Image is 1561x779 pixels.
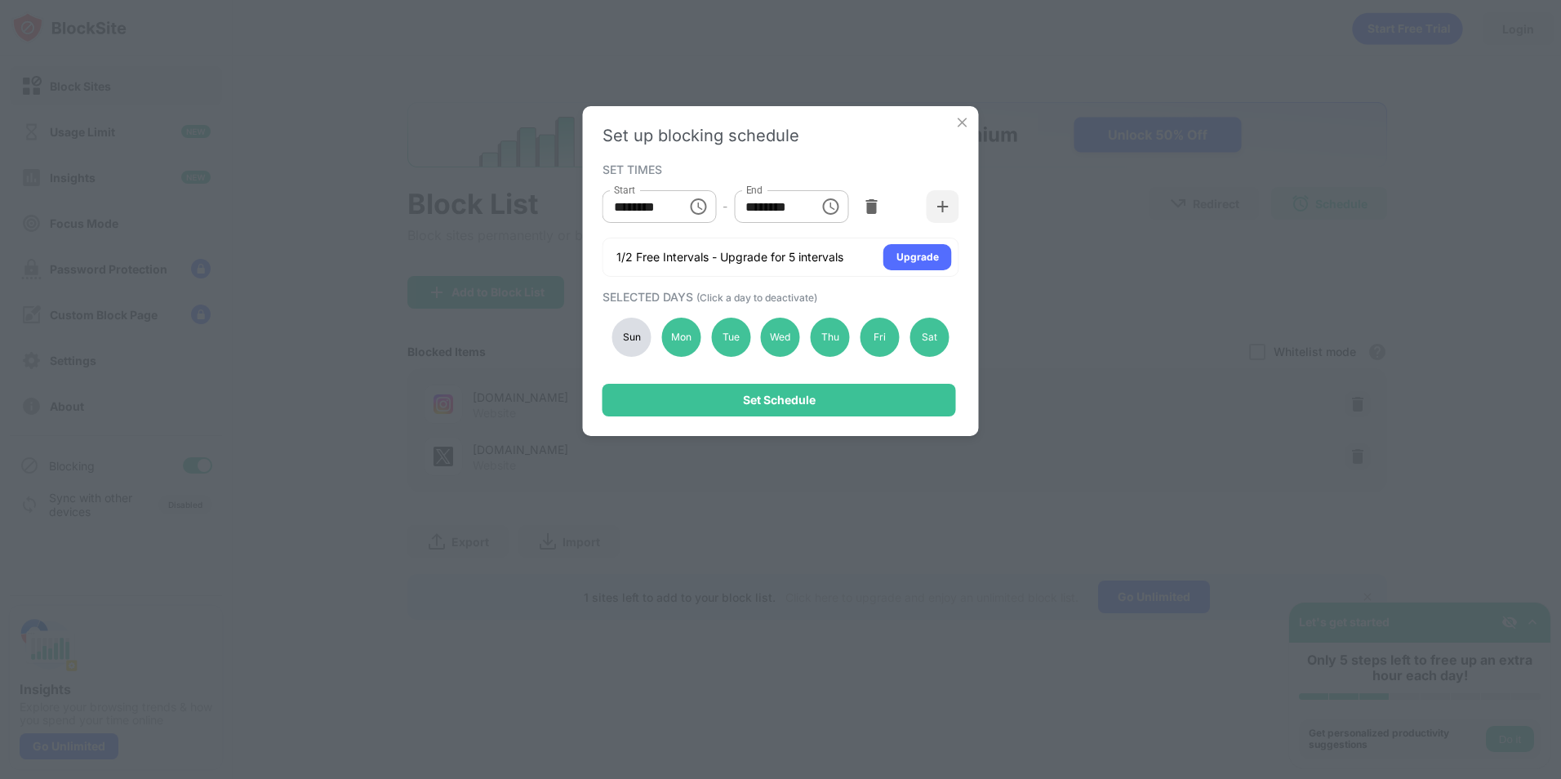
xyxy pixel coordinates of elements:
label: End [745,183,763,197]
button: Choose time, selected time is 1:00 AM [682,190,714,223]
img: x-button.svg [954,114,971,131]
div: - [723,198,727,216]
div: Wed [761,318,800,357]
div: Mon [661,318,700,357]
div: Set up blocking schedule [603,126,959,145]
span: (Click a day to deactivate) [696,292,817,304]
div: Set Schedule [743,394,816,407]
button: Choose time, selected time is 11:59 PM [814,190,847,223]
div: SELECTED DAYS [603,290,955,304]
div: Sun [612,318,652,357]
div: Fri [861,318,900,357]
label: Start [614,183,635,197]
div: 1/2 Free Intervals - Upgrade for 5 intervals [616,249,843,265]
div: SET TIMES [603,162,955,176]
div: Sat [909,318,949,357]
div: Upgrade [896,249,939,265]
div: Thu [811,318,850,357]
div: Tue [711,318,750,357]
